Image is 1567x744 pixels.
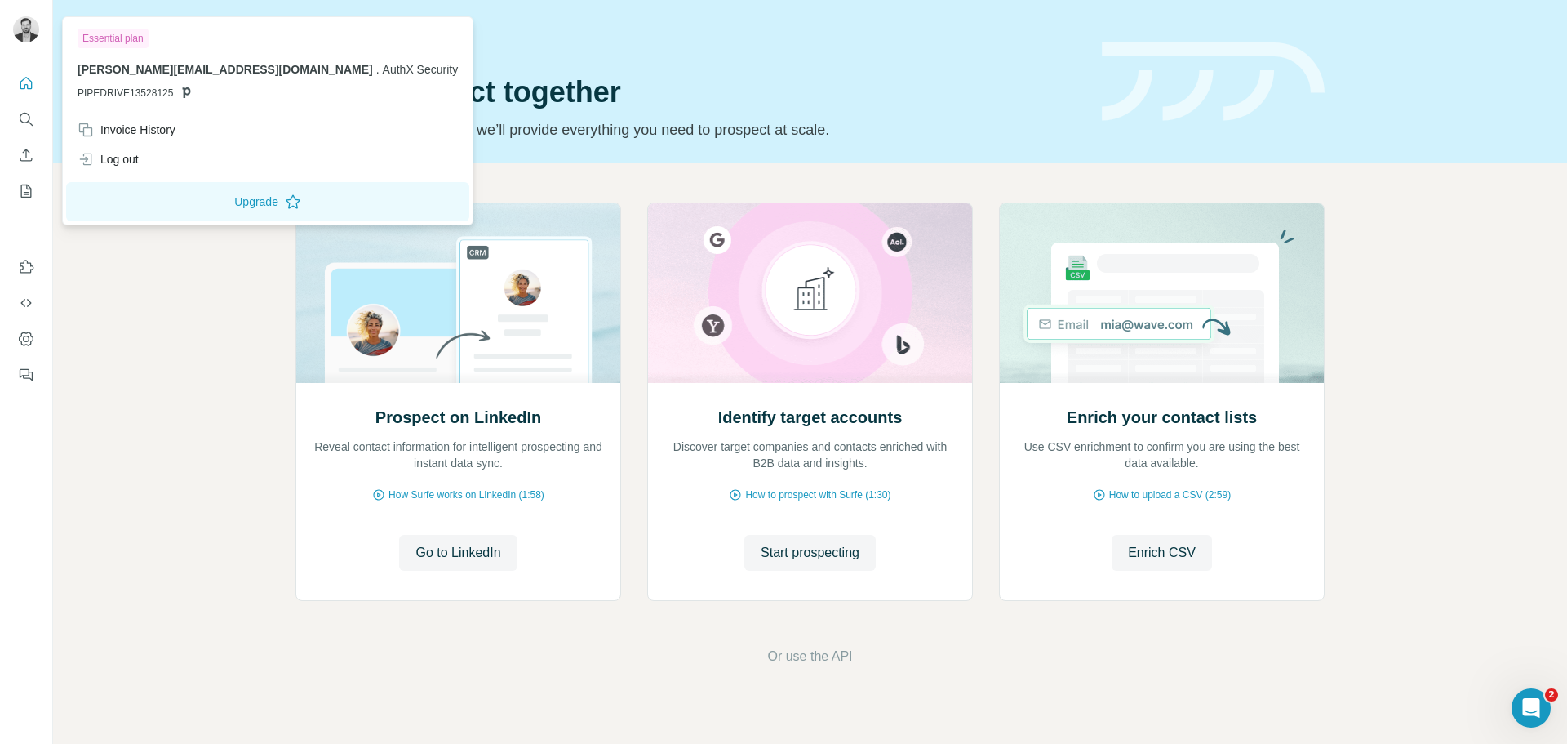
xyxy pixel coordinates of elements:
[1109,488,1231,502] span: How to upload a CSV (2:59)
[78,63,373,76] span: [PERSON_NAME][EMAIL_ADDRESS][DOMAIN_NAME]
[399,535,517,571] button: Go to LinkedIn
[718,406,903,429] h2: Identify target accounts
[383,63,459,76] span: AuthX Security
[647,203,973,383] img: Identify target accounts
[13,252,39,282] button: Use Surfe on LinkedIn
[13,140,39,170] button: Enrich CSV
[313,439,604,471] p: Reveal contact information for intelligent prospecting and instant data sync.
[376,63,380,76] span: .
[78,29,149,48] div: Essential plan
[295,118,1082,141] p: Pick your starting point and we’ll provide everything you need to prospect at scale.
[13,16,39,42] img: Avatar
[78,122,175,138] div: Invoice History
[1128,543,1196,563] span: Enrich CSV
[664,439,956,471] p: Discover target companies and contacts enriched with B2B data and insights.
[1112,535,1212,571] button: Enrich CSV
[388,488,544,502] span: How Surfe works on LinkedIn (1:58)
[13,288,39,318] button: Use Surfe API
[999,203,1325,383] img: Enrich your contact lists
[295,76,1082,109] h1: Let’s prospect together
[78,151,139,167] div: Log out
[13,105,39,134] button: Search
[767,647,852,666] button: Or use the API
[415,543,500,563] span: Go to LinkedIn
[13,176,39,206] button: My lists
[1067,406,1257,429] h2: Enrich your contact lists
[13,324,39,354] button: Dashboard
[13,69,39,98] button: Quick start
[1016,439,1307,471] p: Use CSV enrichment to confirm you are using the best data available.
[1545,688,1558,702] span: 2
[66,182,469,221] button: Upgrade
[761,543,859,563] span: Start prospecting
[13,360,39,390] button: Feedback
[1102,42,1325,122] img: banner
[1512,688,1551,728] iframe: Intercom live chat
[744,535,876,571] button: Start prospecting
[745,488,890,502] span: How to prospect with Surfe (1:30)
[295,203,621,383] img: Prospect on LinkedIn
[295,30,1082,47] div: Quick start
[78,86,173,100] span: PIPEDRIVE13528125
[375,406,541,429] h2: Prospect on LinkedIn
